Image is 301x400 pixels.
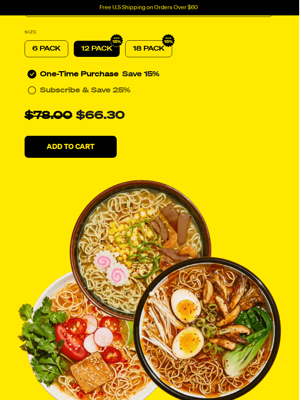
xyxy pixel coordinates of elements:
p: Free U.S Shipping on Orders Over $60 [99,4,198,11]
p: Subscribe & Save 25% [40,86,131,95]
p: Add To Cart [47,143,95,150]
p: 18 PACK [133,44,164,53]
span: $66.30 [76,110,125,121]
p: 12 PACK [81,44,112,53]
p: SIZE [25,28,37,37]
p: $78.00 [25,107,72,125]
span: One-Time Purchase [40,70,119,79]
button: Add To Cart [25,136,117,158]
span: Save 15% [122,70,160,78]
div: 18 PACK [125,40,172,57]
div: 12 PACK [74,41,120,57]
div: 6 PACK [25,40,68,57]
p: 6 PACK [32,44,61,53]
iframe: Marketing Popup [4,366,79,396]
